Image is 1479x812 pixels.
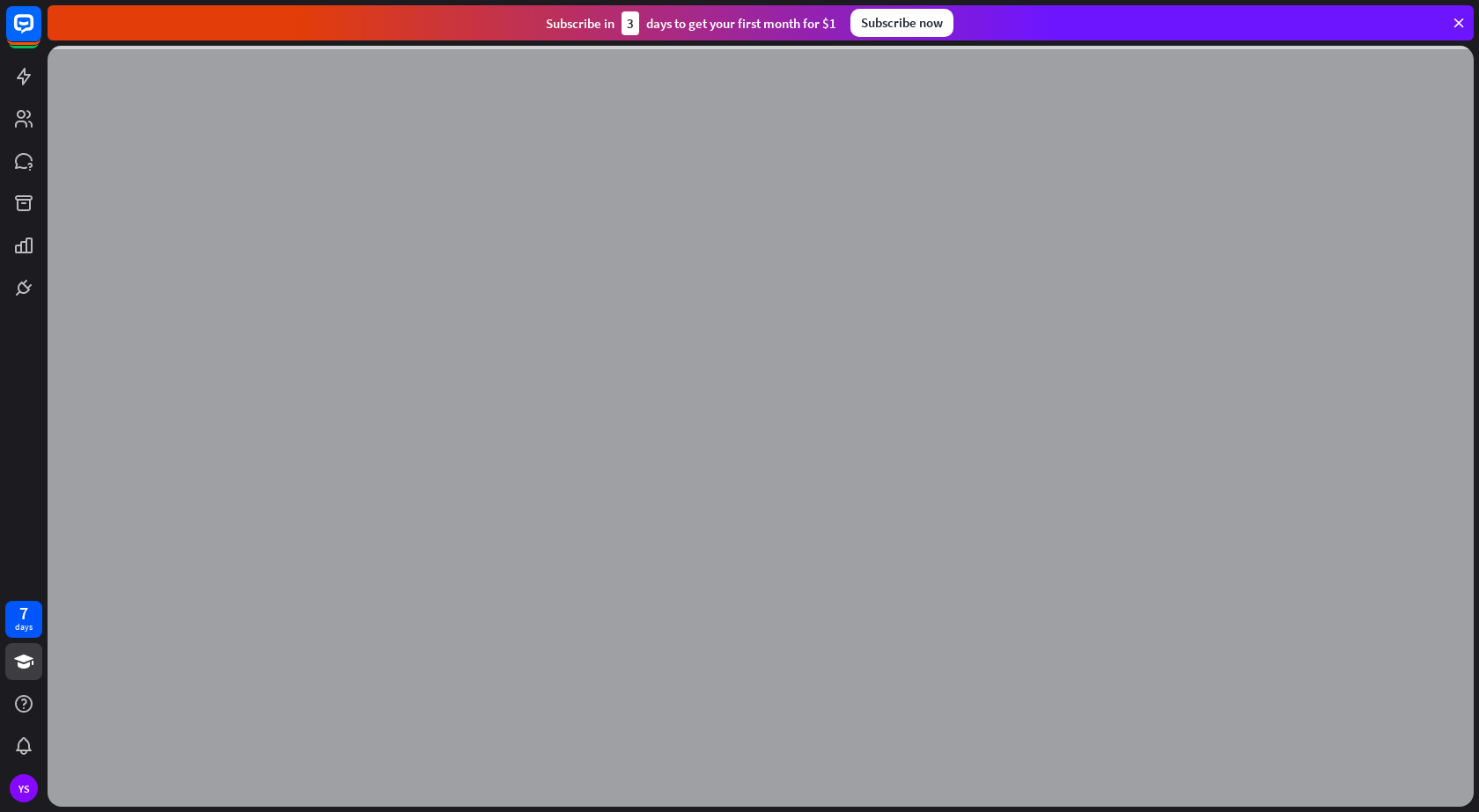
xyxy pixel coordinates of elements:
[15,621,33,633] div: days
[850,9,953,37] div: Subscribe now
[622,11,639,35] div: 3
[10,774,38,802] div: YS
[5,601,42,638] a: 7 days
[546,11,836,35] div: Subscribe in days to get your first month for $1
[19,605,28,621] div: 7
